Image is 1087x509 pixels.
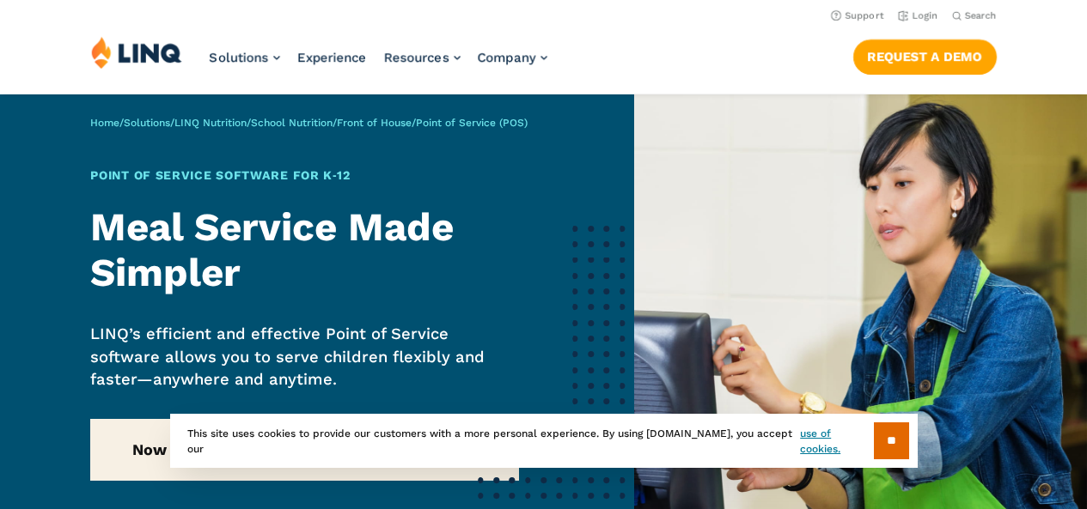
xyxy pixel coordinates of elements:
a: Support [831,10,884,21]
span: Point of Service (POS) [416,117,528,129]
p: LINQ’s efficient and effective Point of Service software allows you to serve children flexibly an... [90,323,518,391]
a: LINQ Nutrition [174,117,247,129]
nav: Button Navigation [853,36,997,74]
div: This site uses cookies to provide our customers with a more personal experience. By using [DOMAIN... [170,414,918,468]
a: Solutions [210,50,280,65]
a: use of cookies. [800,426,873,457]
a: Front of House [337,117,412,129]
a: Experience [297,50,367,65]
span: Solutions [210,50,269,65]
h1: Point of Service Software for K‑12 [90,167,518,185]
a: Company [478,50,547,65]
nav: Primary Navigation [210,36,547,93]
a: Solutions [124,117,170,129]
img: LINQ | K‑12 Software [91,36,182,69]
span: Company [478,50,536,65]
a: Home [90,117,119,129]
a: Resources [384,50,461,65]
strong: Meal Service Made Simpler [90,204,454,295]
span: Resources [384,50,449,65]
button: Open Search Bar [952,9,997,22]
a: Request a Demo [853,39,997,74]
a: Login [898,10,938,21]
span: / / / / / [90,117,528,129]
a: School Nutrition [251,117,333,129]
span: Search [965,10,997,21]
